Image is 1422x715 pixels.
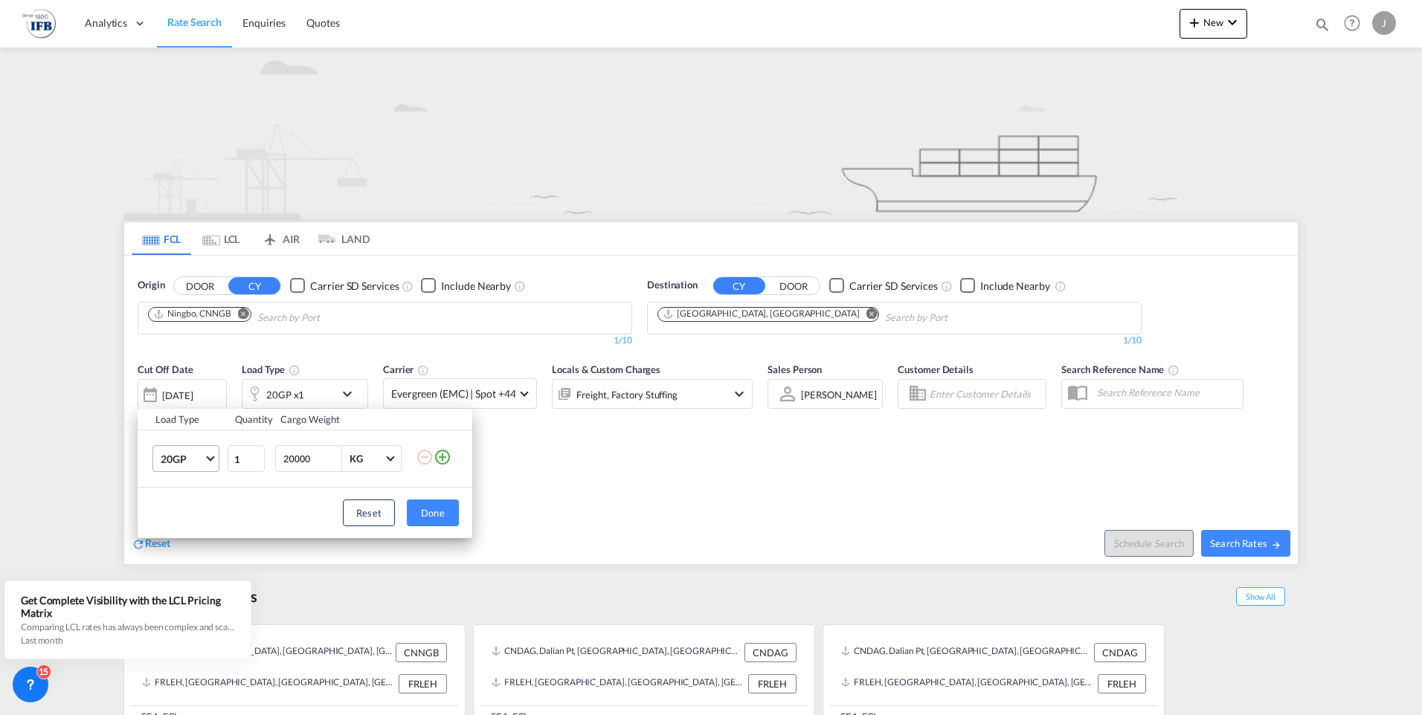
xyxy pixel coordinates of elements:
[407,499,459,526] button: Done
[138,409,226,430] th: Load Type
[161,452,204,467] span: 20GP
[416,448,434,466] md-icon: icon-minus-circle-outline
[343,499,395,526] button: Reset
[228,445,265,472] input: Qty
[282,446,341,471] input: Enter Weight
[350,453,363,465] div: KG
[226,409,272,430] th: Quantity
[434,448,451,466] md-icon: icon-plus-circle-outline
[280,412,407,426] div: Cargo Weight
[152,445,219,472] md-select: Choose: 20GP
